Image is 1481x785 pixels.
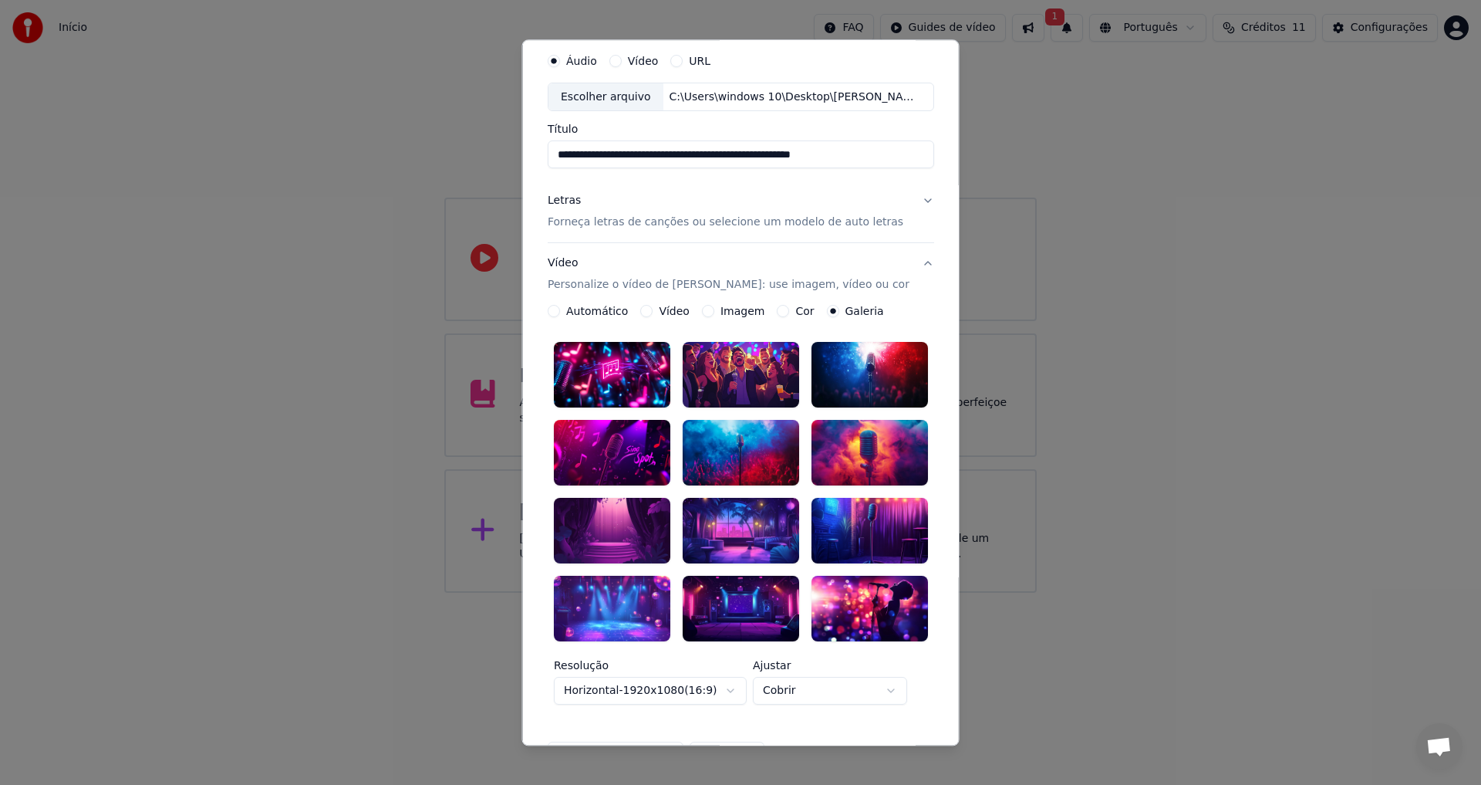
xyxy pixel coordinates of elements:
[548,244,934,306] button: VídeoPersonalize o vídeo de [PERSON_NAME]: use imagem, vídeo ou cor
[548,278,909,293] p: Personalize o vídeo de [PERSON_NAME]: use imagem, vídeo ou cor
[720,306,764,317] label: Imagem
[548,181,934,243] button: LetrasForneça letras de canções ou selecione um modelo de auto letras
[548,306,934,783] div: VídeoPersonalize o vídeo de [PERSON_NAME]: use imagem, vídeo ou cor
[795,306,814,317] label: Cor
[548,124,934,135] label: Título
[689,56,710,66] label: URL
[690,742,764,770] button: Redefinir
[566,306,628,317] label: Automático
[548,194,581,209] div: Letras
[548,256,909,293] div: Vídeo
[627,56,658,66] label: Vídeo
[548,215,903,231] p: Forneça letras de canções ou selecione um modelo de auto letras
[548,742,683,770] button: Definir como Padrão
[548,83,663,111] div: Escolher arquivo
[659,306,690,317] label: Vídeo
[663,90,925,105] div: C:\Users\windows 10\Desktop\[PERSON_NAME] - ME AMA OU ME LARGA (Cantando Sua História 2).MP3
[753,660,907,671] label: Ajustar
[554,660,747,671] label: Resolução
[566,56,597,66] label: Áudio
[845,306,883,317] label: Galeria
